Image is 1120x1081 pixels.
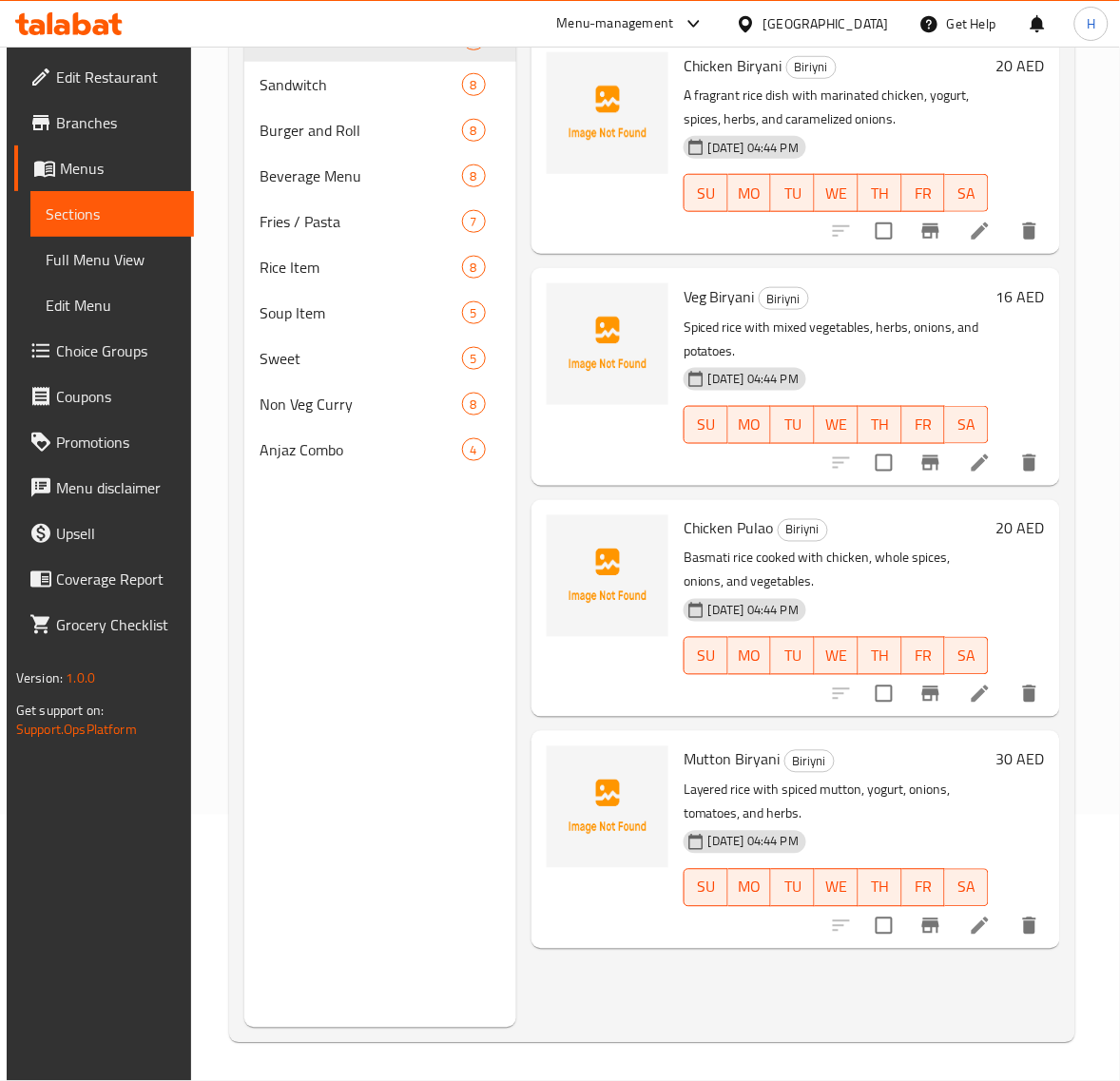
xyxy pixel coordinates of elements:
span: Select to update [864,443,904,483]
span: SU [692,180,721,207]
span: SU [692,643,721,670]
button: TU [771,637,815,675]
span: Grocery Checklist [56,613,179,636]
span: SU [692,411,721,438]
img: Veg Biryani [547,283,668,405]
span: Non Veg Curry [260,393,462,415]
button: delete [1007,671,1052,717]
span: Edit Restaurant [56,66,179,88]
img: Chicken Biryani [547,52,668,174]
button: SA [945,869,989,907]
button: MO [728,869,772,907]
button: TH [859,869,902,907]
img: Mutton Biryani [547,746,668,868]
button: FR [902,637,946,675]
p: Basmati rice cooked with chicken, whole spices, onions, and vegetables. [684,547,989,594]
span: TU [779,874,807,901]
a: Edit menu item [969,915,992,937]
div: items [462,438,486,461]
button: SU [684,406,728,444]
span: H [1087,13,1095,34]
img: Chicken Pulao [547,515,668,637]
span: 8 [463,259,485,277]
span: Coverage Report [56,568,179,590]
span: 4 [463,441,485,459]
span: Rice Item [260,256,462,279]
button: Branch-specific-item [908,903,954,949]
a: Coupons [14,374,194,419]
span: SA [953,180,981,207]
button: MO [728,174,772,212]
button: Branch-specific-item [908,671,954,717]
span: Branches [56,111,179,134]
span: FR [910,411,938,438]
button: TH [859,406,902,444]
a: Full Menu View [30,237,194,282]
button: FR [902,869,946,907]
span: 8 [463,396,485,414]
button: TU [771,174,815,212]
span: Upsell [56,522,179,545]
span: Select to update [864,211,904,251]
div: Biriyni [784,750,835,773]
span: 8 [463,122,485,140]
div: Fries / Pasta [260,210,462,233]
button: MO [728,406,772,444]
button: Branch-specific-item [908,440,954,486]
span: MO [736,411,764,438]
div: Beverage Menu8 [244,153,516,199]
button: TH [859,637,902,675]
p: Spiced rice with mixed vegetables, herbs, onions, and potatoes. [684,316,989,363]
span: Chicken Biryani [684,51,782,80]
span: 8 [463,167,485,185]
span: FR [910,180,938,207]
span: WE [822,411,851,438]
span: TH [866,411,895,438]
h6: 16 AED [996,283,1045,310]
span: 5 [463,350,485,368]
a: Branches [14,100,194,145]
span: MO [736,874,764,901]
span: Biriyni [760,288,808,310]
span: FR [910,874,938,901]
span: TU [779,411,807,438]
span: [DATE] 04:44 PM [701,602,806,620]
button: SA [945,174,989,212]
span: MO [736,180,764,207]
span: TH [866,874,895,901]
span: Biriyni [787,56,836,78]
div: Burger and Roll8 [244,107,516,153]
span: WE [822,643,851,670]
a: Menus [14,145,194,191]
div: [GEOGRAPHIC_DATA] [763,13,889,34]
span: Veg Biryani [684,282,755,311]
span: Menus [60,157,179,180]
div: items [462,393,486,415]
span: 1.0.0 [66,666,95,690]
span: Biriyni [785,751,834,773]
div: Sweet [260,347,462,370]
div: items [462,301,486,324]
a: Promotions [14,419,194,465]
a: Grocery Checklist [14,602,194,647]
div: Biriyni [778,519,828,542]
div: Sandwitch [260,73,462,96]
span: WE [822,180,851,207]
span: SA [953,411,981,438]
span: Anjaz Combo [260,438,462,461]
span: SA [953,643,981,670]
span: Burger and Roll [260,119,462,142]
h6: 20 AED [996,515,1045,542]
a: Edit menu item [969,683,992,705]
span: Full Menu View [46,248,179,271]
a: Edit menu item [969,452,992,474]
button: TU [771,406,815,444]
span: WE [822,874,851,901]
h6: 30 AED [996,746,1045,773]
div: items [462,210,486,233]
div: Soup Item5 [244,290,516,336]
a: Coverage Report [14,556,194,602]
